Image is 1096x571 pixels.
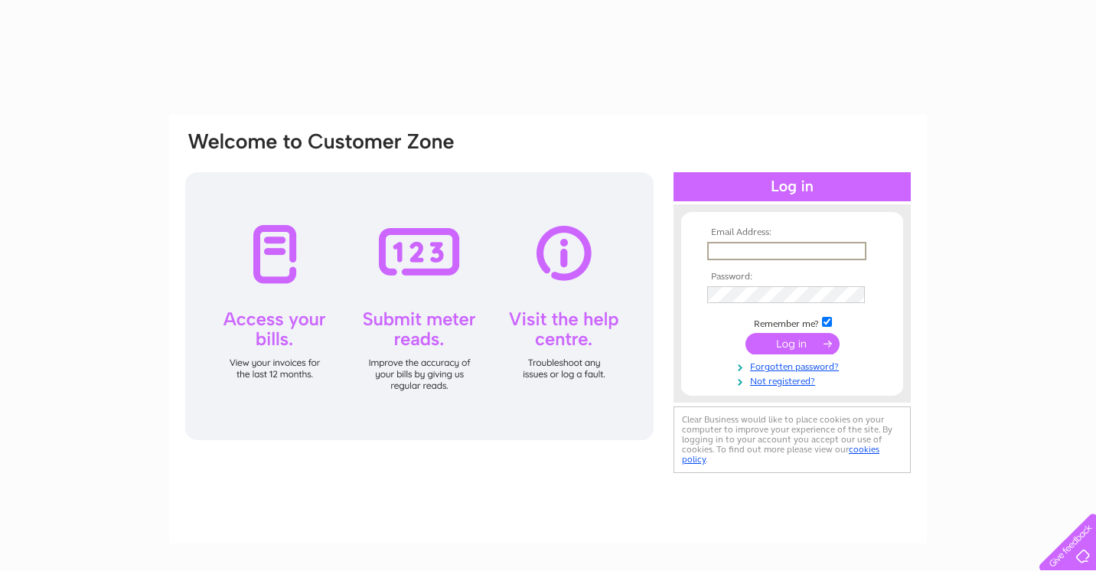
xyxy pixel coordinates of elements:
[674,406,911,473] div: Clear Business would like to place cookies on your computer to improve your experience of the sit...
[703,272,881,282] th: Password:
[707,373,881,387] a: Not registered?
[707,358,881,373] a: Forgotten password?
[745,333,840,354] input: Submit
[703,227,881,238] th: Email Address:
[703,315,881,330] td: Remember me?
[682,444,879,465] a: cookies policy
